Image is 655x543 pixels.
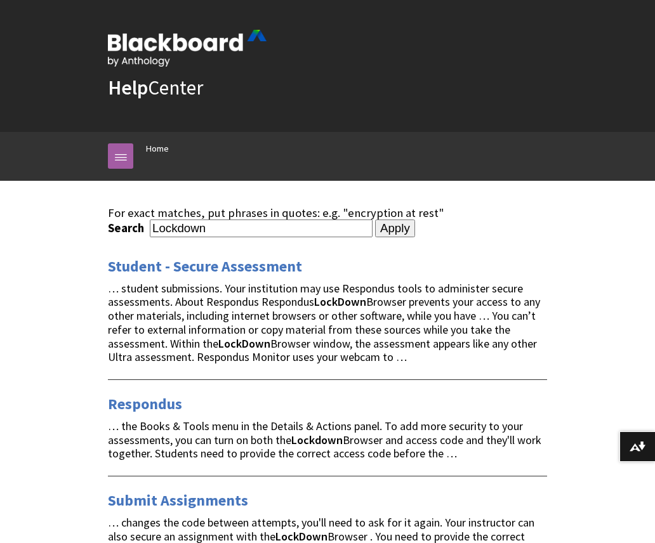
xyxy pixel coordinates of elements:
[314,294,366,309] strong: LockDown
[375,219,415,237] input: Apply
[291,433,343,447] strong: Lockdown
[108,221,147,235] label: Search
[108,419,541,461] span: … the Books & Tools menu in the Details & Actions panel. To add more security to your assessments...
[108,394,182,414] a: Respondus
[108,30,267,67] img: Blackboard by Anthology
[108,75,148,100] strong: Help
[108,256,302,277] a: Student - Secure Assessment
[108,206,547,220] div: For exact matches, put phrases in quotes: e.g. "encryption at rest"
[108,75,203,100] a: HelpCenter
[108,490,248,511] a: Submit Assignments
[218,336,270,351] strong: LockDown
[146,141,169,157] a: Home
[108,281,540,365] span: … student submissions. Your institution may use Respondus tools to administer secure assessments....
